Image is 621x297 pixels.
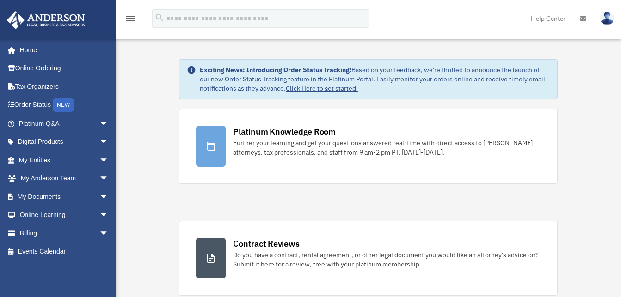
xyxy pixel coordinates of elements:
[6,224,123,242] a: Billingarrow_drop_down
[99,224,118,243] span: arrow_drop_down
[6,59,123,78] a: Online Ordering
[6,242,123,261] a: Events Calendar
[99,114,118,133] span: arrow_drop_down
[154,12,165,23] i: search
[6,133,123,151] a: Digital Productsarrow_drop_down
[125,16,136,24] a: menu
[99,187,118,206] span: arrow_drop_down
[99,169,118,188] span: arrow_drop_down
[99,206,118,225] span: arrow_drop_down
[200,65,549,93] div: Based on your feedback, we're thrilled to announce the launch of our new Order Status Tracking fe...
[6,151,123,169] a: My Entitiesarrow_drop_down
[286,84,358,93] a: Click Here to get started!
[6,169,123,188] a: My Anderson Teamarrow_drop_down
[6,96,123,115] a: Order StatusNEW
[233,238,299,249] div: Contract Reviews
[6,187,123,206] a: My Documentsarrow_drop_down
[6,114,123,133] a: Platinum Q&Aarrow_drop_down
[125,13,136,24] i: menu
[179,221,557,296] a: Contract Reviews Do you have a contract, rental agreement, or other legal document you would like...
[600,12,614,25] img: User Pic
[233,126,336,137] div: Platinum Knowledge Room
[99,151,118,170] span: arrow_drop_down
[200,66,351,74] strong: Exciting News: Introducing Order Status Tracking!
[179,109,557,184] a: Platinum Knowledge Room Further your learning and get your questions answered real-time with dire...
[233,138,540,157] div: Further your learning and get your questions answered real-time with direct access to [PERSON_NAM...
[4,11,88,29] img: Anderson Advisors Platinum Portal
[6,77,123,96] a: Tax Organizers
[99,133,118,152] span: arrow_drop_down
[6,206,123,224] a: Online Learningarrow_drop_down
[53,98,74,112] div: NEW
[6,41,118,59] a: Home
[233,250,540,269] div: Do you have a contract, rental agreement, or other legal document you would like an attorney's ad...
